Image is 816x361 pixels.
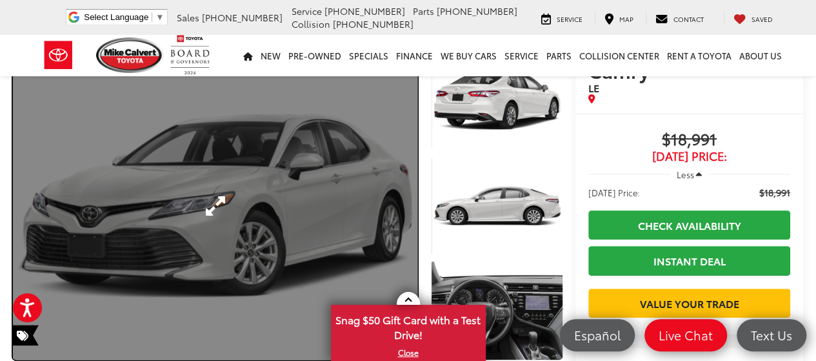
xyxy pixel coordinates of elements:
[557,14,582,24] span: Service
[13,52,417,360] a: Expand Photo 0
[34,34,83,76] img: Toyota
[501,35,542,76] a: Service
[724,12,782,25] a: My Saved Vehicles
[432,262,562,360] a: Expand Photo 3
[644,319,727,351] a: Live Chat
[588,186,640,199] span: [DATE] Price:
[430,50,563,150] img: 2018 Toyota Camry LE
[588,150,790,163] span: [DATE] Price:
[737,319,806,351] a: Text Us
[430,156,563,256] img: 2018 Toyota Camry LE
[588,80,599,95] span: LE
[257,35,284,76] a: New
[588,130,790,150] span: $18,991
[13,325,39,346] span: Special
[324,5,405,17] span: [PHONE_NUMBER]
[619,14,633,24] span: Map
[284,35,345,76] a: Pre-Owned
[646,12,713,25] a: Contact
[575,35,663,76] a: Collision Center
[588,289,790,318] a: Value Your Trade
[432,52,562,150] a: Expand Photo 1
[751,14,773,24] span: Saved
[292,5,322,17] span: Service
[84,12,164,22] a: Select Language​
[239,35,257,76] a: Home
[333,17,413,30] span: [PHONE_NUMBER]
[155,12,164,22] span: ▼
[430,261,563,361] img: 2018 Toyota Camry LE
[292,17,330,30] span: Collision
[676,169,693,180] span: Less
[413,5,434,17] span: Parts
[568,327,627,343] span: Español
[437,35,501,76] a: WE BUY CARS
[84,12,148,22] span: Select Language
[392,35,437,76] a: Finance
[177,11,199,24] span: Sales
[96,37,164,73] img: Mike Calvert Toyota
[437,5,517,17] span: [PHONE_NUMBER]
[759,186,790,199] span: $18,991
[744,327,799,343] span: Text Us
[588,211,790,240] a: Check Availability
[595,12,643,25] a: Map
[542,35,575,76] a: Parts
[332,306,484,346] span: Snag $50 Gift Card with a Test Drive!
[432,157,562,255] a: Expand Photo 2
[560,319,635,351] a: Español
[345,35,392,76] a: Specials
[735,35,786,76] a: About Us
[673,14,704,24] span: Contact
[663,35,735,76] a: Rent a Toyota
[588,246,790,275] a: Instant Deal
[202,11,283,24] span: [PHONE_NUMBER]
[670,163,708,186] button: Less
[652,327,719,343] span: Live Chat
[532,12,592,25] a: Service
